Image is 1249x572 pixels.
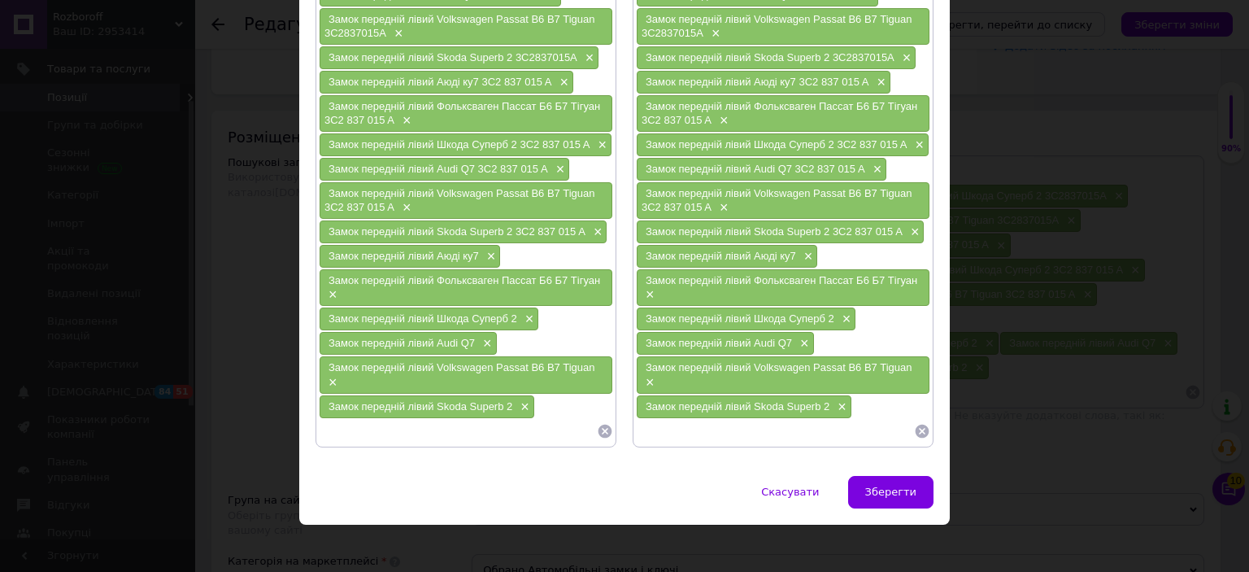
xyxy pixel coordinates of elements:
span: × [642,376,655,390]
span: × [398,201,411,215]
span: Замок передній лівий Шкода Суперб 2 3C2 837 015 A [646,138,907,151]
span: Скасувати [761,486,819,498]
span: Замок передній лівий Volkswagen Passat B6 B7 Tiguan 3C2837015A [324,13,594,39]
span: × [516,400,529,414]
span: Замок передній лівий Audi Q7 [646,337,792,349]
span: × [716,201,729,215]
span: × [899,51,912,65]
span: Замок передній лівий Skoda Superb 2 3C2 837 015 A [329,225,585,238]
span: × [873,76,886,90]
span: × [833,400,846,414]
span: × [581,51,594,65]
body: Редактор, 33E7D18D-D42C-4834-AF8A-D539E9152180 [16,8,715,188]
span: Замок передній лівий Шкода Суперб 2 [329,312,517,325]
span: Замок передній лівий Audi Q7 3C2 837 015 A [329,163,548,175]
span: Замок передній лівий Фольксваген Пассат Б6 Б7 Тігуан [329,274,600,286]
span: Замок передній лівий Volkswagen Passat B6 B7 Tiguan 3C2 837 015 A [324,187,594,213]
span: × [796,337,809,351]
span: Замок передній лівий Фольксваген Пассат Б6 Б7 Тігуан [646,274,917,286]
span: × [398,114,411,128]
span: Замок передній лівий Volkswagen Passat B6 B7 Tiguan [646,361,912,373]
span: Замок передній лівий Шкода Суперб 2 [646,312,834,325]
span: Замок передній лівий Audi Q7 [329,337,475,349]
span: Замок передній лівий Шкода Суперб 2 3C2 837 015 A [329,138,590,151]
span: × [390,27,403,41]
span: Замок передній лівий Skoda Superb 2 [329,400,512,413]
span: × [552,163,565,177]
span: Замок передній лівий Фольксваген Пассат Б6 Б7 Тігуан 3C2 837 015 A [642,100,917,126]
span: Замок передній лівий Аюді ку7 3C2 837 015 A [329,76,551,88]
button: Зберегти [848,476,933,509]
span: Замок передній лівий Skoda Superb 2 [646,400,829,413]
span: Замок передній лівий Аюді ку7 [646,250,796,262]
span: × [483,250,496,264]
span: Замок передній лівий Skoda Superb 2 3C2837015A [329,51,577,63]
span: × [590,225,603,239]
span: × [555,76,568,90]
span: × [707,27,720,41]
span: × [324,376,337,390]
p: Стан: хороший,робочий,перевірений. Гарантія на встановлення та перевірку 2 тижні Авторозбірка про... [16,53,715,188]
span: × [594,138,607,152]
span: Замок передній лівий Фольксваген Пассат Б6 Б7 Тігуан 3C2 837 015 A [324,100,600,126]
span: × [911,138,924,152]
span: Зберегти [865,486,916,498]
span: Замок передній лівий Audi Q7 3C2 837 015 A [646,163,865,175]
span: Замок передній лівий Skoda Superb 2 3C2837015A [646,51,894,63]
span: Замок передній лівий Аюді ку7 3C2 837 015 A [646,76,868,88]
span: × [907,225,920,239]
span: × [716,114,729,128]
span: Замок передній лівий Volkswagen Passat B6 B7 Tiguan 3C2837015A [642,13,912,39]
span: × [838,312,851,326]
span: × [324,288,337,302]
span: × [521,312,534,326]
span: × [642,288,655,302]
span: Замок передній лівий Skoda Superb 2 3C2 837 015 A [646,225,903,238]
span: × [479,337,492,351]
span: Замок передній лівий Volkswagen Passat B6 B7 Tiguan 3C2 837 015 A [642,187,912,213]
span: × [869,163,882,177]
span: Замок передній лівий Аюді ку7 [329,250,479,262]
span: Замок передній лівий Volkswagen Passat B6 B7 Tiguan [329,361,594,373]
p: Замок передній правий Skoda Superb 2 / Volkswagen Passat B6 B7 Tiguan / Audi Q7 / Шкода Суперб 2 ... [16,8,715,42]
button: Скасувати [744,476,836,509]
span: × [800,250,813,264]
